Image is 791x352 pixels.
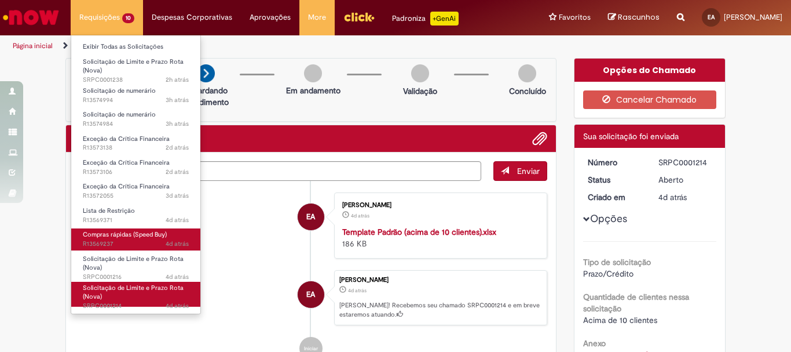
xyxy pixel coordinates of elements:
p: Aguardando atendimento [178,85,234,108]
span: Aprovações [250,12,291,23]
span: Solicitação de numerário [83,86,156,95]
span: EA [708,13,715,21]
span: 4d atrás [166,239,189,248]
span: 4d atrás [166,216,189,224]
dt: Número [579,157,650,168]
a: Aberto R13573138 : Exceção da Crítica Financeira [71,133,200,154]
span: 4d atrás [166,273,189,281]
span: SRPC0001216 [83,273,189,282]
dt: Status [579,174,650,186]
a: Aberto R13574984 : Solicitação de numerário [71,108,200,130]
time: 25/09/2025 17:28:14 [351,212,369,219]
span: Exceção da Crítica Financeira [83,158,170,167]
span: Prazo/Crédito [583,268,633,279]
span: 4d atrás [348,287,367,294]
time: 26/09/2025 09:30:17 [166,216,189,224]
span: Favoritos [559,12,591,23]
span: 3h atrás [166,119,189,128]
span: 4d atrás [166,302,189,310]
a: Aberto SRPC0001214 : Solicitação de Limite e Prazo Rota (Nova) [71,282,200,307]
button: Adicionar anexos [532,131,547,146]
a: Aberto SRPC0001216 : Solicitação de Limite e Prazo Rota (Nova) [71,253,200,278]
div: [PERSON_NAME] [339,277,541,284]
p: [PERSON_NAME]! Recebemos seu chamado SRPC0001214 e em breve estaremos atuando. [339,301,541,319]
a: Aberto R13572055 : Exceção da Crítica Financeira [71,180,200,202]
li: Eduarda Oliveira Almeida [75,270,547,326]
img: img-circle-grey.png [411,64,429,82]
time: 27/09/2025 14:01:55 [166,168,189,176]
p: +GenAi [430,12,459,26]
span: Acima de 10 clientes [583,315,657,325]
span: R13569237 [83,239,189,249]
time: 25/09/2025 17:28:29 [348,287,367,294]
span: 2d atrás [166,168,189,176]
span: [PERSON_NAME] [724,12,782,22]
span: Solicitação de Limite e Prazo Rota (Nova) [83,284,184,302]
span: Requisições [79,12,120,23]
span: R13569371 [83,216,189,225]
button: Enviar [493,161,547,181]
span: 2d atrás [166,143,189,152]
img: img-circle-grey.png [304,64,322,82]
span: Solicitação de Limite e Prazo Rota (Nova) [83,57,184,75]
div: 186 KB [342,226,535,249]
a: Aberto R13569371 : Lista de Restrição [71,205,200,226]
time: 26/09/2025 08:49:07 [166,273,189,281]
a: Exibir Todas as Solicitações [71,41,200,53]
span: 3d atrás [166,191,189,200]
img: ServiceNow [1,6,61,29]
time: 29/09/2025 09:59:08 [166,75,189,84]
p: Em andamento [286,85,340,96]
time: 26/09/2025 17:33:05 [166,191,189,200]
span: 2h atrás [166,75,189,84]
b: Anexo [583,338,606,349]
span: Exceção da Crítica Financeira [83,135,170,143]
time: 25/09/2025 17:28:38 [166,302,189,310]
ul: Requisições [71,35,201,314]
span: Lista de Restrição [83,206,135,215]
span: R13574994 [83,96,189,105]
time: 26/09/2025 09:02:01 [166,239,189,248]
div: 25/09/2025 17:28:29 [658,191,712,203]
span: Compras rápidas (Speed Buy) [83,230,167,239]
img: arrow-next.png [197,64,215,82]
b: Quantidade de clientes nessa solicitação [583,292,689,314]
time: 29/09/2025 08:38:37 [166,119,189,128]
span: Solicitação de numerário [83,110,156,119]
span: EA [306,203,315,231]
span: 3h atrás [166,96,189,104]
span: More [308,12,326,23]
div: Eduarda Oliveira Almeida [298,204,324,230]
span: 10 [122,13,134,23]
a: Aberto R13573106 : Exceção da Crítica Financeira [71,157,200,178]
a: Página inicial [13,41,53,50]
div: SRPC0001214 [658,157,712,168]
span: Solicitação de Limite e Prazo Rota (Nova) [83,255,184,273]
div: Eduarda Oliveira Almeida [298,281,324,308]
span: Sua solicitação foi enviada [583,131,679,141]
p: Concluído [509,85,546,97]
img: img-circle-grey.png [518,64,536,82]
a: Rascunhos [608,12,660,23]
time: 27/09/2025 14:33:25 [166,143,189,152]
span: Rascunhos [618,12,660,23]
span: R13572055 [83,191,189,201]
a: Template Padrão (acima de 10 clientes).xlsx [342,227,496,237]
dt: Criado em [579,191,650,203]
button: Cancelar Chamado [583,90,717,109]
span: R13573138 [83,143,189,153]
img: click_logo_yellow_360x200.png [343,8,375,26]
span: 4d atrás [351,212,369,219]
b: Tipo de solicitação [583,257,651,267]
time: 29/09/2025 08:40:56 [166,96,189,104]
span: Exceção da Crítica Financeira [83,182,170,191]
span: EA [306,281,315,309]
span: Despesas Corporativas [152,12,232,23]
div: Aberto [658,174,712,186]
span: SRPC0001238 [83,75,189,85]
span: Enviar [517,166,540,176]
span: SRPC0001214 [83,302,189,311]
p: Validação [403,85,437,97]
a: Aberto R13574994 : Solicitação de numerário [71,85,200,106]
